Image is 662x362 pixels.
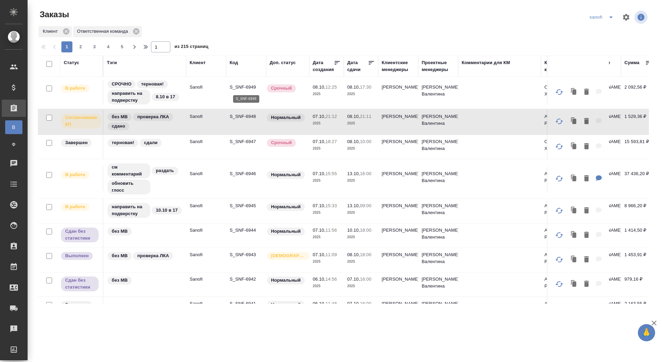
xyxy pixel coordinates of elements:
[60,138,99,148] div: Выставляет КМ при направлении счета или после выполнения всех работ/сдачи заказа клиенту. Окончат...
[418,167,458,191] td: [PERSON_NAME] Валентина
[325,139,337,144] p: 18:27
[65,228,94,242] p: Сдан без статистики
[112,81,131,88] p: СРОЧНО
[137,252,169,259] p: проверка ЛКА
[347,228,360,233] p: 10.10,
[418,248,458,272] td: [PERSON_NAME] Валентина
[156,167,174,174] p: раздать
[621,199,655,223] td: 8 966,20 ₽
[141,81,163,88] p: терновая!
[156,207,178,214] p: 10.10 в 17
[325,84,337,90] p: 12:25
[117,43,128,50] span: 5
[418,223,458,248] td: [PERSON_NAME] Валентина
[271,139,292,146] p: Срочный
[313,120,340,127] p: 2025
[313,276,325,282] p: 06.10,
[266,138,306,148] div: Выставляется автоматически, если на указанный объем услуг необходимо больше времени в стандартном...
[9,124,19,131] span: В
[112,180,146,194] p: обновить глосс
[360,203,371,208] p: 09:00
[347,59,368,73] div: Дата сдачи
[378,167,418,191] td: [PERSON_NAME]
[581,140,592,154] button: Удалить
[112,123,125,130] p: сдано
[378,272,418,296] td: [PERSON_NAME]
[60,276,99,292] div: Выставляет ПМ, когда заказ сдан КМу, но начисления еще не проведены
[156,93,175,100] p: 8.10 в 17
[313,84,325,90] p: 08.10,
[107,276,183,285] div: без МВ
[568,277,581,291] button: Клонировать
[266,300,306,310] div: Статус по умолчанию для стандартных заказов
[418,135,458,159] td: [PERSON_NAME] Валентина
[544,276,578,290] p: АО "Санофи Россия"
[551,138,568,155] button: Обновить
[638,324,655,341] button: 🙏
[313,145,340,152] p: 2025
[174,42,208,52] span: из 215 страниц
[313,228,325,233] p: 07.10,
[313,114,325,119] p: 07.10,
[347,276,360,282] p: 07.10,
[325,203,337,208] p: 15:33
[313,177,340,184] p: 2025
[621,80,655,104] td: 2 092,56 ₽
[325,301,337,306] p: 11:48
[190,59,205,66] div: Клиент
[347,139,360,144] p: 08.10,
[313,209,340,216] p: 2025
[551,300,568,317] button: Обновить
[347,120,375,127] p: 2025
[39,26,72,37] div: Клиент
[360,276,371,282] p: 16:00
[107,112,183,131] div: без МВ, проверка ЛКА, сдано
[313,171,325,176] p: 07.10,
[65,277,94,291] p: Сдан без статистики
[112,252,128,259] p: без МВ
[271,203,301,210] p: Нормальный
[618,9,634,26] span: Настроить таблицу
[190,300,223,307] p: Sanofi
[588,12,618,23] div: split button
[65,301,88,308] p: Завершен
[378,110,418,134] td: [PERSON_NAME]
[581,204,592,218] button: Удалить
[418,80,458,104] td: [PERSON_NAME] Валентина
[43,28,60,35] p: Клиент
[544,251,578,265] p: АО "Санофи Россия"
[271,171,301,178] p: Нормальный
[551,251,568,268] button: Обновить
[581,172,592,186] button: Удалить
[418,297,458,321] td: [PERSON_NAME] Валентина
[568,228,581,242] button: Клонировать
[621,135,655,159] td: 15 593,81 ₽
[190,251,223,258] p: Sanofi
[313,283,340,290] p: 2025
[544,84,578,98] p: ООО "ОПЕЛЛА ХЕЛСКЕА"
[112,164,146,178] p: см комментарий
[144,139,158,146] p: сдали
[266,251,306,261] div: Выставляется автоматически для первых 3 заказов нового контактного лица. Особое внимание
[568,204,581,218] button: Клонировать
[347,177,375,184] p: 2025
[347,258,375,265] p: 2025
[112,203,146,217] p: направить на подверстку
[230,251,263,258] p: S_SNF-6943
[65,85,85,92] p: В работе
[360,114,371,119] p: 21:11
[313,59,334,73] div: Дата создания
[107,227,183,236] div: без МВ
[568,302,581,316] button: Клонировать
[325,114,337,119] p: 21:12
[634,11,649,24] span: Посмотреть информацию
[347,283,375,290] p: 2025
[581,253,592,267] button: Удалить
[360,139,371,144] p: 10:00
[544,138,578,152] p: ООО "ОПЕЛЛА ХЕЛСКЕА"
[544,170,578,184] p: АО "Санофи Россия"
[621,167,655,191] td: 37 436,20 ₽
[551,170,568,187] button: Обновить
[360,171,371,176] p: 16:00
[230,138,263,145] p: S_SNF-6947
